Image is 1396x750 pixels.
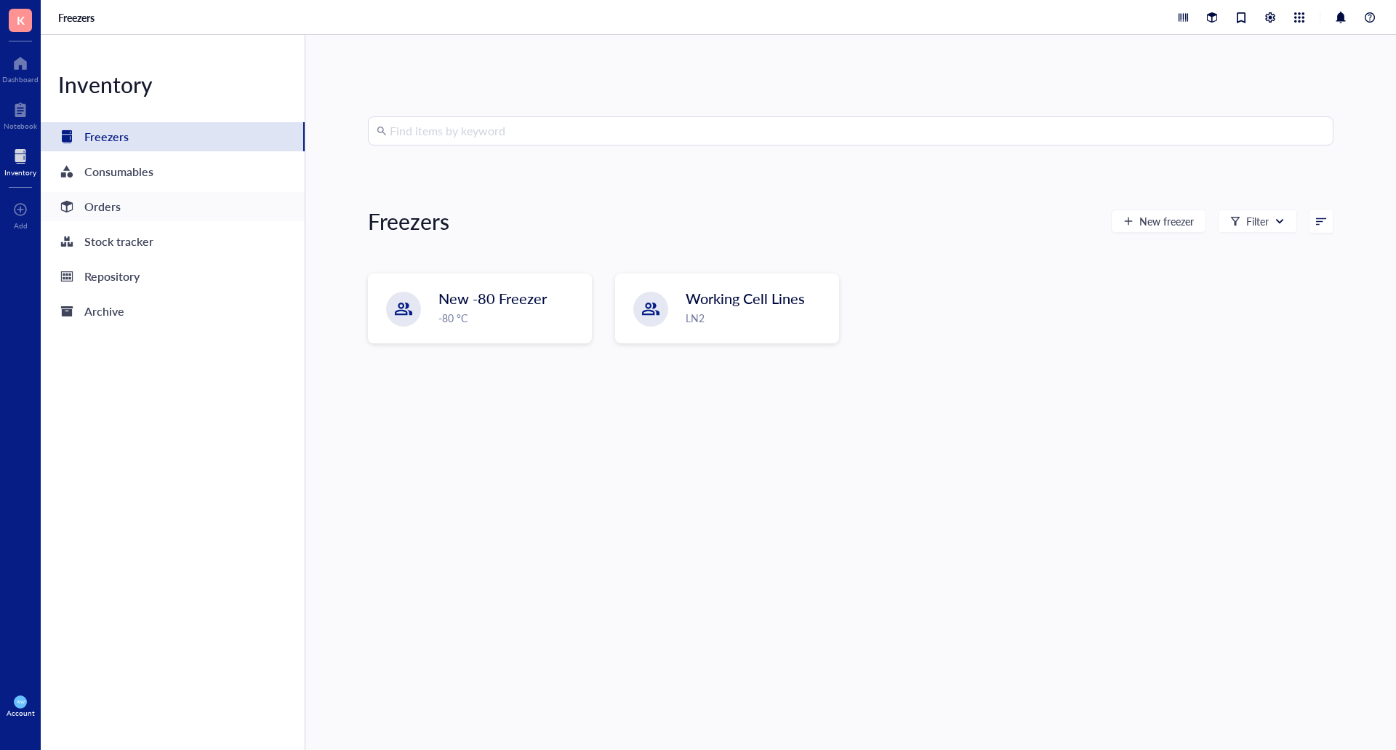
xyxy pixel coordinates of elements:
[4,145,36,177] a: Inventory
[41,70,305,99] div: Inventory
[41,297,305,326] a: Archive
[14,221,28,230] div: Add
[84,266,140,287] div: Repository
[7,709,35,717] div: Account
[41,262,305,291] a: Repository
[41,157,305,186] a: Consumables
[4,98,37,130] a: Notebook
[41,122,305,151] a: Freezers
[438,288,547,308] span: New -80 Freezer
[84,231,153,252] div: Stock tracker
[84,196,121,217] div: Orders
[1246,213,1269,229] div: Filter
[2,52,39,84] a: Dashboard
[4,168,36,177] div: Inventory
[686,310,830,326] div: LN2
[84,301,124,322] div: Archive
[2,75,39,84] div: Dashboard
[84,161,153,182] div: Consumables
[1111,210,1206,233] button: New freezer
[17,699,24,704] span: KW
[58,11,97,24] a: Freezers
[686,288,805,308] span: Working Cell Lines
[41,192,305,221] a: Orders
[17,11,25,29] span: K
[4,121,37,130] div: Notebook
[368,207,449,236] div: Freezers
[84,127,129,147] div: Freezers
[1139,215,1194,227] span: New freezer
[41,227,305,256] a: Stock tracker
[438,310,582,326] div: -80 °C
